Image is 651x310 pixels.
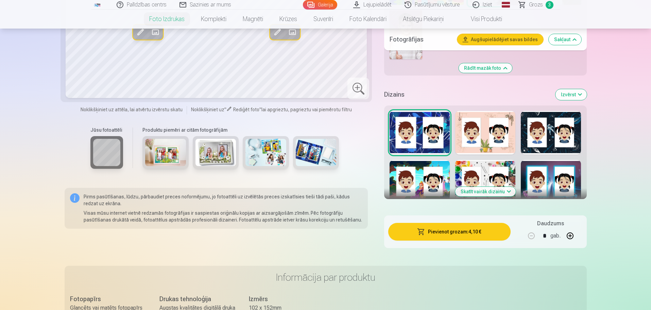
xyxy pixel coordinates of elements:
[341,10,395,29] a: Foto kalendāri
[259,107,261,113] span: "
[261,107,352,113] span: lai apgrieztu, pagrieztu vai piemērotu filtru
[549,34,581,45] button: Sakļaut
[233,107,259,113] span: Rediģēt foto
[70,294,146,304] div: Fotopapīrs
[550,228,561,244] div: gab.
[94,3,101,7] img: /fa1
[455,187,516,196] button: Skatīt vairāk dizainu
[546,1,553,9] span: 3
[249,294,325,304] div: Izmērs
[390,35,451,44] h5: Fotogrāfijas
[388,223,510,241] button: Pievienot grozam:4,10 €
[193,10,235,29] a: Komplekti
[81,107,183,113] span: Noklikšķiniet uz attēla, lai atvērtu izvērstu skatu
[395,10,452,29] a: Atslēgu piekariņi
[141,10,193,29] a: Foto izdrukas
[224,107,226,113] span: "
[537,219,564,228] h5: Daudzums
[235,10,271,29] a: Magnēti
[70,271,581,283] h3: Informācija par produktu
[90,127,123,134] h6: Jūsu fotoattēli
[84,194,363,207] p: Pirms pasūtīšanas, lūdzu, pārbaudiet preces noformējumu, jo fotoattēli uz izvēlētās preces izskat...
[555,89,587,100] button: Izvērst
[271,10,305,29] a: Krūzes
[84,210,363,224] p: Visas mūsu internet vietnē redzamās fotogrāfijas ir saspiestas oriģinālu kopijas ar aizsargājošām...
[457,34,543,45] button: Augšupielādējiet savas bildes
[305,10,341,29] a: Suvenīri
[529,1,543,9] span: Grozs
[159,294,235,304] div: Drukas tehnoloģija
[140,127,342,134] h6: Produktu piemēri ar citām fotogrāfijām
[452,10,510,29] a: Visi produkti
[384,90,550,99] h5: Dizains
[459,63,512,73] button: Rādīt mazāk foto
[191,107,224,113] span: Noklikšķiniet uz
